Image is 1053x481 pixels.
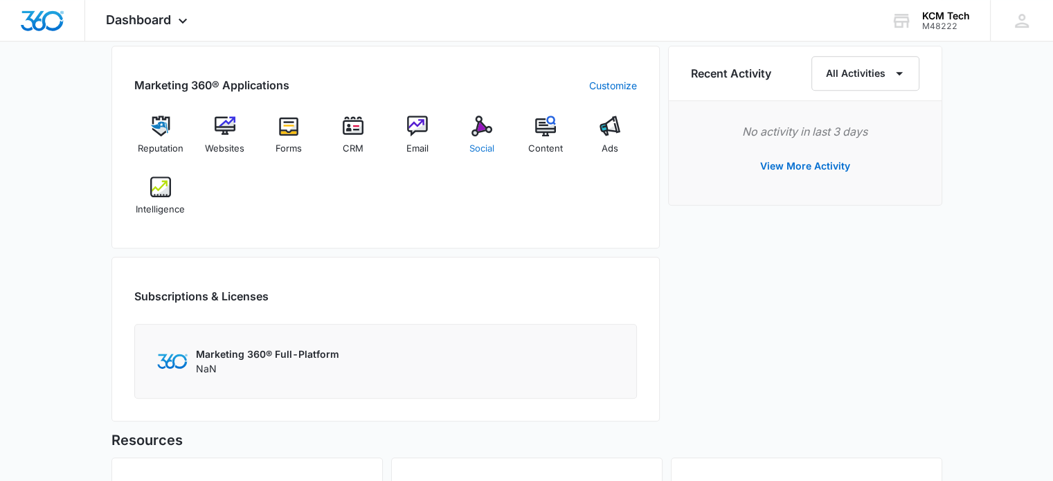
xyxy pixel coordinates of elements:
a: Content [519,116,573,165]
span: CRM [343,142,363,156]
p: Marketing 360® Full-Platform [196,347,339,361]
button: All Activities [811,56,919,91]
a: Forms [262,116,316,165]
span: Reputation [138,142,183,156]
span: Email [406,142,429,156]
a: Social [455,116,508,165]
div: account name [922,10,970,21]
span: Websites [205,142,244,156]
span: Ads [602,142,618,156]
h6: Recent Activity [691,65,771,82]
span: Content [528,142,563,156]
div: NaN [196,347,339,376]
a: Websites [198,116,251,165]
span: Dashboard [106,12,171,27]
a: Ads [584,116,637,165]
img: Marketing 360 Logo [157,354,188,368]
h5: Resources [111,430,942,451]
p: No activity in last 3 days [691,123,919,140]
a: Email [391,116,444,165]
span: Forms [276,142,302,156]
a: Customize [589,78,637,93]
h2: Marketing 360® Applications [134,77,289,93]
span: Social [469,142,494,156]
a: CRM [327,116,380,165]
button: View More Activity [746,149,864,183]
span: Intelligence [136,203,185,217]
h2: Subscriptions & Licenses [134,288,269,305]
div: account id [922,21,970,31]
a: Reputation [134,116,188,165]
a: Intelligence [134,176,188,226]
